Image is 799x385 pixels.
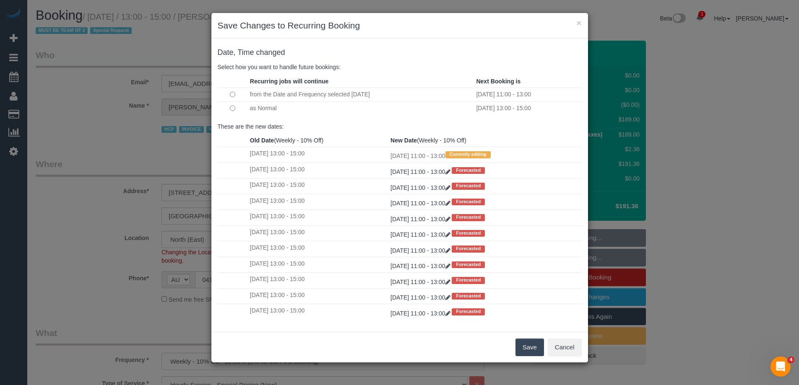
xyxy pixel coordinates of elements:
[390,279,452,285] a: [DATE] 11:00 - 13:00
[248,210,388,225] td: [DATE] 13:00 - 15:00
[388,134,581,147] th: (Weekly - 10% Off)
[388,147,581,163] td: [DATE] 11:00 - 13:00
[248,225,388,241] td: [DATE] 13:00 - 15:00
[452,293,485,300] span: Forecasted
[576,18,581,27] button: ×
[248,147,388,163] td: [DATE] 13:00 - 15:00
[250,78,328,85] strong: Recurring jobs will continue
[390,263,452,269] a: [DATE] 11:00 - 13:00
[248,304,388,320] td: [DATE] 13:00 - 15:00
[390,137,417,144] strong: New Date
[250,137,274,144] strong: Old Date
[515,338,544,356] button: Save
[452,199,485,205] span: Forecasted
[476,78,521,85] strong: Next Booking is
[390,294,452,301] a: [DATE] 11:00 - 13:00
[390,168,452,175] a: [DATE] 11:00 - 13:00
[248,288,388,304] td: [DATE] 13:00 - 15:00
[548,338,582,356] button: Cancel
[770,357,791,377] iframe: Intercom live chat
[218,122,582,131] p: These are the new dates:
[452,214,485,221] span: Forecasted
[390,184,452,191] a: [DATE] 11:00 - 13:00
[248,101,474,115] td: as Normal
[452,261,485,268] span: Forecasted
[390,247,452,254] a: [DATE] 11:00 - 13:00
[248,241,388,257] td: [DATE] 13:00 - 15:00
[474,88,581,101] td: [DATE] 11:00 - 13:00
[452,167,485,174] span: Forecasted
[452,183,485,189] span: Forecasted
[788,357,794,363] span: 4
[248,273,388,288] td: [DATE] 13:00 - 15:00
[390,200,452,207] a: [DATE] 11:00 - 13:00
[248,178,388,194] td: [DATE] 13:00 - 15:00
[248,88,474,101] td: from the Date and Frequency selected [DATE]
[248,194,388,209] td: [DATE] 13:00 - 15:00
[390,310,452,317] a: [DATE] 11:00 - 13:00
[452,245,485,252] span: Forecasted
[452,230,485,237] span: Forecasted
[218,48,254,57] span: Date, Time
[218,49,582,57] h4: changed
[218,19,582,32] h3: Save Changes to Recurring Booking
[248,257,388,272] td: [DATE] 13:00 - 15:00
[218,63,582,71] p: Select how you want to handle future bookings:
[445,151,491,158] span: Currently editing
[390,216,452,222] a: [DATE] 11:00 - 13:00
[248,163,388,178] td: [DATE] 13:00 - 15:00
[248,134,388,147] th: (Weekly - 10% Off)
[452,308,485,315] span: Forecasted
[452,277,485,284] span: Forecasted
[390,231,452,238] a: [DATE] 11:00 - 13:00
[474,101,581,115] td: [DATE] 13:00 - 15:00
